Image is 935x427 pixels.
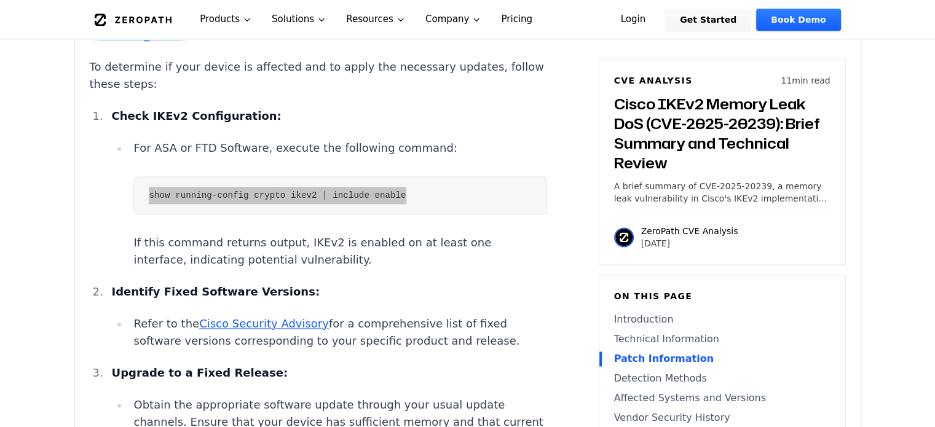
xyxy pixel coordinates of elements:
[614,227,634,247] img: ZeroPath CVE Analysis
[128,315,546,350] li: Refer to the for a comprehensive list of fixed software versions corresponding to your specific p...
[641,225,738,237] p: ZeroPath CVE Analysis
[641,237,738,249] p: [DATE]
[614,410,830,425] a: Vendor Security History
[111,366,288,379] strong: Upgrade to a Fixed Release:
[111,109,281,122] strong: Check IKEv2 Configuration:
[149,190,406,200] code: show running-config crypto ikev2 | include enable
[199,317,329,330] a: Cisco Security Advisory
[614,351,830,366] a: Patch Information
[756,9,840,31] a: Book Demo
[614,94,830,173] h3: Cisco IKEv2 Memory Leak DoS (CVE-2025-20239): Brief Summary and Technical Review
[614,391,830,405] a: Affected Systems and Versions
[614,290,830,302] h6: On this page
[614,180,830,205] p: A brief summary of CVE-2025-20239, a memory leak vulnerability in Cisco's IKEv2 implementation af...
[614,74,693,87] h6: CVE Analysis
[665,9,751,31] a: Get Started
[133,139,546,157] p: For ASA or FTD Software, execute the following command:
[614,371,830,386] a: Detection Methods
[133,234,546,268] p: If this command returns output, IKEv2 is enabled on at least one interface, indicating potential ...
[606,9,661,31] a: Login
[781,74,830,87] p: 11 min read
[614,312,830,327] a: Introduction
[614,332,830,347] a: Technical Information
[111,285,320,298] strong: Identify Fixed Software Versions:
[94,28,186,41] a: [DOMAIN_NAME]
[90,58,547,93] p: To determine if your device is affected and to apply the necessary updates, follow these steps:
